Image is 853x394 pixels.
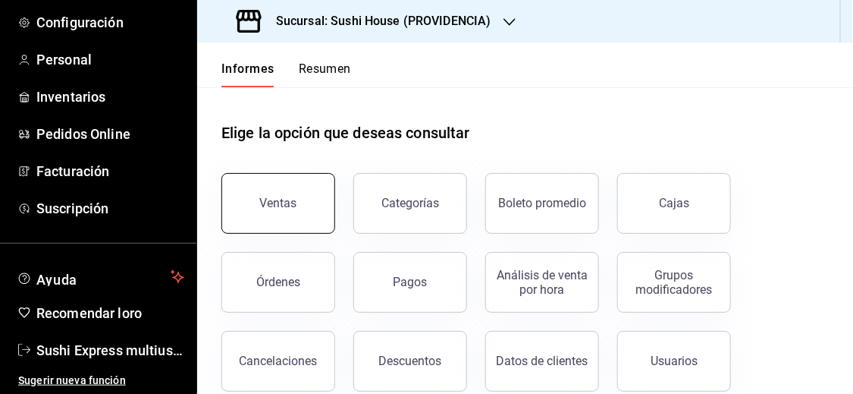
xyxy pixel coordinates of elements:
font: Sugerir nueva función [18,374,126,386]
button: Usuarios [617,331,731,392]
font: Cajas [659,196,689,210]
div: pestañas de navegación [221,61,351,87]
font: Configuración [36,14,124,30]
font: Suscripción [36,200,108,216]
button: Órdenes [221,252,335,313]
button: Descuentos [353,331,467,392]
button: Datos de clientes [485,331,599,392]
button: Ventas [221,173,335,234]
font: Sushi Express multiusuario [36,342,204,358]
font: Ayuda [36,272,77,288]
button: Cancelaciones [221,331,335,392]
font: Facturación [36,163,109,179]
font: Boleto promedio [498,196,586,210]
font: Personal [36,52,92,68]
font: Resumen [299,61,351,76]
font: Pagos [394,275,428,289]
span: Pedidos Online [36,124,184,144]
button: Análisis de venta por hora [485,252,599,313]
button: Grupos modificadores [617,252,731,313]
button: Pagos [353,252,467,313]
font: Órdenes [256,275,300,289]
font: Usuarios [651,354,698,368]
font: Ventas [260,196,297,210]
font: Inventarios [36,89,105,105]
font: Informes [221,61,274,76]
button: Cajas [617,173,731,234]
button: Categorías [353,173,467,234]
font: Cancelaciones [240,354,318,368]
button: Boleto promedio [485,173,599,234]
font: Sucursal: Sushi House (PROVIDENCIA) [276,14,491,28]
font: Grupos modificadores [636,268,713,297]
font: Categorías [381,196,439,210]
font: Recomendar loro [36,305,142,321]
font: Datos de clientes [497,354,588,368]
font: Elige la opción que deseas consultar [221,124,470,142]
font: Análisis de venta por hora [497,268,588,297]
font: Descuentos [379,354,442,368]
